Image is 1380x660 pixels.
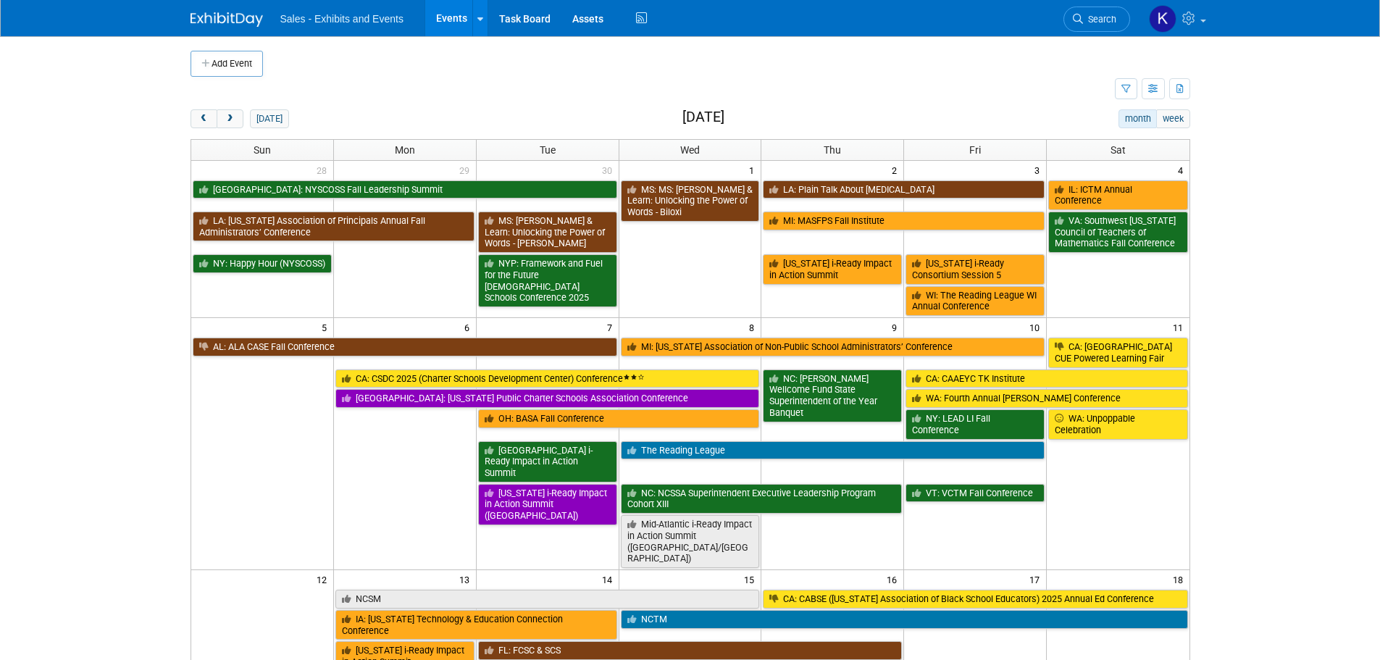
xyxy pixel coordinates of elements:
[463,318,476,336] span: 6
[335,369,760,388] a: CA: CSDC 2025 (Charter Schools Development Center) Conference
[748,318,761,336] span: 8
[1063,7,1130,32] a: Search
[621,515,760,568] a: Mid-Atlantic i-Ready Impact in Action Summit ([GEOGRAPHIC_DATA]/[GEOGRAPHIC_DATA])
[906,389,1187,408] a: WA: Fourth Annual [PERSON_NAME] Conference
[1111,144,1126,156] span: Sat
[621,610,1188,629] a: NCTM
[1033,161,1046,179] span: 3
[335,590,760,609] a: NCSM
[254,144,271,156] span: Sun
[763,212,1045,230] a: MI: MASFPS Fall Institute
[478,441,617,483] a: [GEOGRAPHIC_DATA] i-Ready Impact in Action Summit
[969,144,981,156] span: Fri
[191,109,217,128] button: prev
[824,144,841,156] span: Thu
[315,161,333,179] span: 28
[621,338,1045,356] a: MI: [US_STATE] Association of Non-Public School Administrators’ Conference
[1171,318,1189,336] span: 11
[335,610,617,640] a: IA: [US_STATE] Technology & Education Connection Conference
[621,441,1045,460] a: The Reading League
[748,161,761,179] span: 1
[906,409,1045,439] a: NY: LEAD LI Fall Conference
[621,484,903,514] a: NC: NCSSA Superintendent Executive Leadership Program Cohort XIII
[1028,318,1046,336] span: 10
[763,254,902,284] a: [US_STATE] i-Ready Impact in Action Summit
[743,570,761,588] span: 15
[680,144,700,156] span: Wed
[335,389,760,408] a: [GEOGRAPHIC_DATA]: [US_STATE] Public Charter Schools Association Conference
[906,254,1045,284] a: [US_STATE] i-Ready Consortium Session 5
[458,161,476,179] span: 29
[1048,338,1187,367] a: CA: [GEOGRAPHIC_DATA] CUE Powered Learning Fair
[478,212,617,253] a: MS: [PERSON_NAME] & Learn: Unlocking the Power of Words - [PERSON_NAME]
[885,570,903,588] span: 16
[1118,109,1157,128] button: month
[906,369,1187,388] a: CA: CAAEYC TK Institute
[606,318,619,336] span: 7
[191,51,263,77] button: Add Event
[193,254,332,273] a: NY: Happy Hour (NYSCOSS)
[1176,161,1189,179] span: 4
[621,180,760,222] a: MS: MS: [PERSON_NAME] & Learn: Unlocking the Power of Words - Biloxi
[906,286,1045,316] a: WI: The Reading League WI Annual Conference
[395,144,415,156] span: Mon
[763,590,1187,609] a: CA: CABSE ([US_STATE] Association of Black School Educators) 2025 Annual Ed Conference
[1171,570,1189,588] span: 18
[763,369,902,422] a: NC: [PERSON_NAME] Wellcome Fund State Superintendent of the Year Banquet
[320,318,333,336] span: 5
[193,212,474,241] a: LA: [US_STATE] Association of Principals Annual Fall Administrators’ Conference
[890,161,903,179] span: 2
[478,254,617,307] a: NYP: Framework and Fuel for the Future [DEMOGRAPHIC_DATA] Schools Conference 2025
[1048,212,1187,253] a: VA: Southwest [US_STATE] Council of Teachers of Mathematics Fall Conference
[1048,409,1187,439] a: WA: Unpoppable Celebration
[478,484,617,525] a: [US_STATE] i-Ready Impact in Action Summit ([GEOGRAPHIC_DATA])
[250,109,288,128] button: [DATE]
[890,318,903,336] span: 9
[217,109,243,128] button: next
[1048,180,1187,210] a: IL: ICTM Annual Conference
[458,570,476,588] span: 13
[540,144,556,156] span: Tue
[601,161,619,179] span: 30
[682,109,724,125] h2: [DATE]
[1083,14,1116,25] span: Search
[315,570,333,588] span: 12
[193,180,617,199] a: [GEOGRAPHIC_DATA]: NYSCOSS Fall Leadership Summit
[1156,109,1189,128] button: week
[1149,5,1176,33] img: Kara Haven
[280,13,403,25] span: Sales - Exhibits and Events
[906,484,1045,503] a: VT: VCTM Fall Conference
[601,570,619,588] span: 14
[1028,570,1046,588] span: 17
[191,12,263,27] img: ExhibitDay
[763,180,1045,199] a: LA: Plain Talk About [MEDICAL_DATA]
[478,409,760,428] a: OH: BASA Fall Conference
[193,338,617,356] a: AL: ALA CASE Fall Conference
[478,641,903,660] a: FL: FCSC & SCS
